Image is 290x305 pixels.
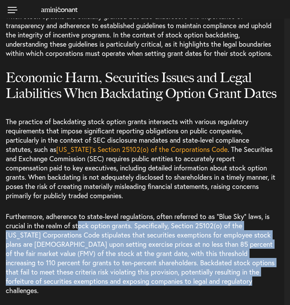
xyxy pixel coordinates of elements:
[32,6,78,12] a: Home
[6,117,249,154] span: The practice of backdating stock option grants intersects with various regulatory requirements th...
[41,7,78,13] img: Amini & Conant
[56,145,228,154] a: [US_STATE]’s Section 25102(o) of the Corporations Code
[6,145,275,200] span: . The Securities and Exchange Commission (SEC) requires public entities to accurately report comp...
[6,70,278,117] h2: Economic Harm, Securities Issues and Legal Liabilities When Backdating Option Grant Dates
[6,212,275,295] span: Furthermore, adherence to state-level regulations, often referred to as “Blue Sky” laws, is cruci...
